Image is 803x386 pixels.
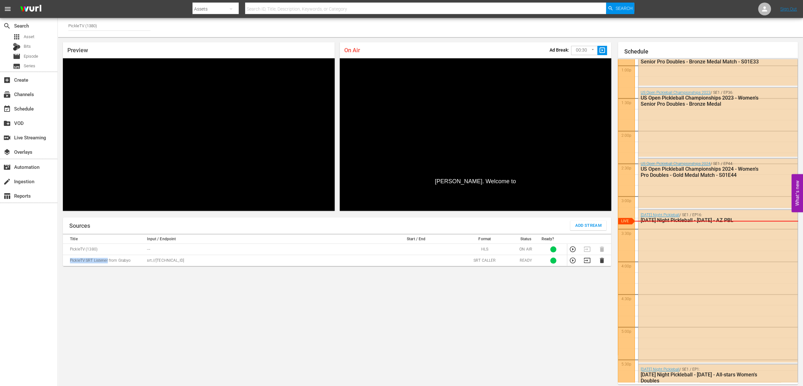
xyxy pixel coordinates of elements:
span: Episode [13,53,21,60]
button: Delete [598,257,605,264]
div: 00:30 [571,44,597,56]
button: Preview Stream [569,246,576,253]
span: slideshow_sharp [599,47,606,54]
td: --- [145,244,375,255]
span: Create [3,76,11,84]
div: / SE1 / EP36: [641,90,764,107]
span: Preview [67,47,88,53]
a: US Open Pickleball Championships 2023 [641,90,711,95]
a: Sign Out [780,6,797,12]
th: Status [512,235,539,244]
th: Start / End [375,235,457,244]
a: [DATE] Night Pickleball [641,367,679,372]
button: Transition [584,257,591,264]
span: Search [615,3,632,14]
h1: Sources [69,223,90,229]
th: Input / Endpoint [145,235,375,244]
div: US Open Pickleball Championships 2023 - Women's Senior Pro Doubles - Bronze Medal [641,95,764,107]
div: / SE1 / EP16: [641,213,764,223]
span: Asset [24,34,34,40]
div: Bits [13,43,21,51]
span: Schedule [3,105,11,113]
span: Ingestion [3,178,11,185]
div: US Open Pickleball Championships 2024 - Women's Pro Doubles - Gold Medal Match - S01E44 [641,166,764,178]
button: Open Feedback Widget [791,174,803,212]
div: Video Player [63,58,335,211]
button: Search [606,3,634,14]
span: Search [3,22,11,30]
span: Automation [3,163,11,171]
span: Asset [13,33,21,41]
a: [DATE] Night Pickleball [641,213,679,217]
span: On Air [344,47,360,53]
span: Series [24,63,35,69]
h1: Schedule [624,48,798,55]
p: srt://[TECHNICAL_ID] [147,258,373,263]
span: Reports [3,192,11,200]
p: Ad Break: [549,47,569,53]
a: US Open Pickleball Championships 2024 [641,161,711,166]
span: Episode [24,53,38,60]
span: VOD [3,119,11,127]
span: Add Stream [575,222,602,229]
div: [DATE] Night Pickleball - [DATE] - All-stars Women's Doubles [641,372,764,384]
th: Title [63,235,145,244]
span: Bits [24,43,31,50]
span: menu [4,5,12,13]
td: ON AIR [512,244,539,255]
span: Channels [3,91,11,98]
td: SRT CALLER [457,255,512,266]
button: Add Stream [570,221,606,230]
div: [DATE] Night Pickleball - [DATE] - AZ PBL [641,217,764,223]
img: ans4CAIJ8jUAAAAAAAAAAAAAAAAAAAAAAAAgQb4GAAAAAAAAAAAAAAAAAAAAAAAAJMjXAAAAAAAAAAAAAAAAAAAAAAAAgAT5G... [15,2,46,17]
div: / SE1 / EP44: [641,161,764,178]
td: HLS [457,244,512,255]
span: Live Streaming [3,134,11,142]
td: PickleTV SRT Listener from Grabyo [63,255,145,266]
span: Series [13,62,21,70]
th: Ready? [540,235,567,244]
th: Format [457,235,512,244]
div: Video Player [340,58,611,211]
td: READY [512,255,539,266]
button: Preview Stream [569,257,576,264]
td: PickleTV (1380) [63,244,145,255]
div: / SE1 / EP1: [641,367,764,384]
span: Overlays [3,148,11,156]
